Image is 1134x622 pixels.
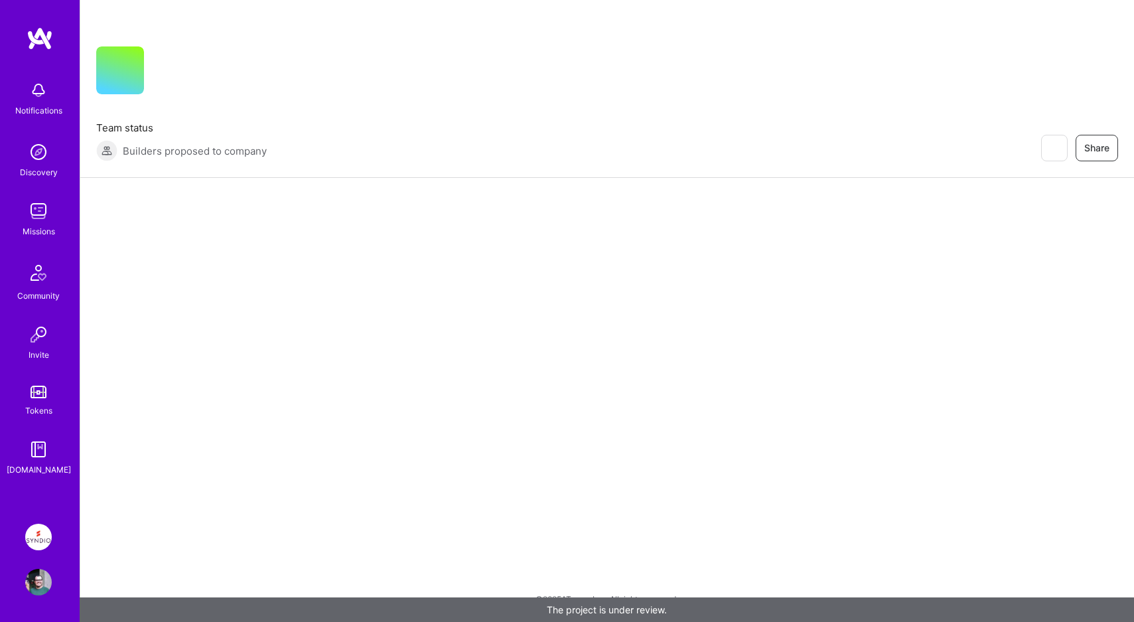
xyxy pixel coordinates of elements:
span: Team status [96,121,267,135]
div: Invite [29,348,49,362]
div: Notifications [15,104,62,117]
img: bell [25,77,52,104]
img: Invite [25,321,52,348]
div: Discovery [20,165,58,179]
img: User Avatar [25,569,52,595]
img: teamwork [25,198,52,224]
div: The project is under review. [80,597,1134,622]
img: Community [23,257,54,289]
div: Missions [23,224,55,238]
img: tokens [31,386,46,398]
a: User Avatar [22,569,55,595]
img: discovery [25,139,52,165]
img: Syndio: CCA Workflow Orchestration Migration [25,524,52,550]
i: icon EyeClosed [1048,143,1059,153]
div: [DOMAIN_NAME] [7,463,71,477]
span: Builders proposed to company [123,144,267,158]
img: guide book [25,436,52,463]
img: logo [27,27,53,50]
button: Share [1076,135,1118,161]
div: Tokens [25,404,52,418]
span: Share [1084,141,1109,155]
div: Community [17,289,60,303]
i: icon CompanyGray [160,68,171,78]
img: Builders proposed to company [96,140,117,161]
a: Syndio: CCA Workflow Orchestration Migration [22,524,55,550]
